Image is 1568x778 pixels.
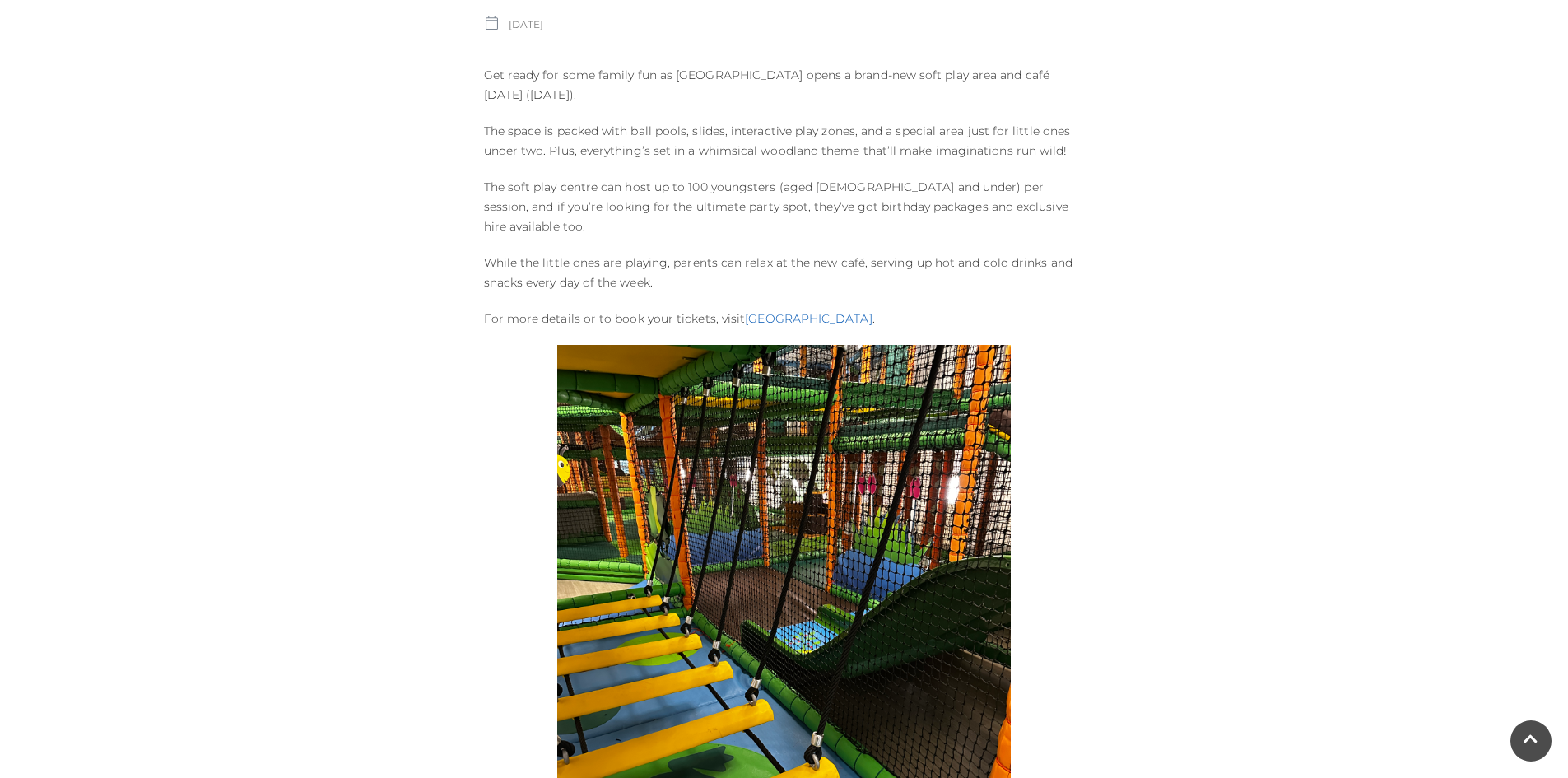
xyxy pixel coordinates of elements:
[484,121,1085,161] p: The space is packed with ball pools, slides, interactive play zones, and a special area just for ...
[484,309,1085,328] p: For more details or to book your tickets, visit .
[484,177,1085,236] p: The soft play centre can host up to 100 youngsters (aged [DEMOGRAPHIC_DATA] and under) per sessio...
[484,253,1085,292] p: While the little ones are playing, parents can relax at the new café, serving up hot and cold dri...
[745,311,872,326] a: [GEOGRAPHIC_DATA]
[484,13,544,30] p: [DATE]
[484,65,1085,105] p: Get ready for some family fun as [GEOGRAPHIC_DATA] opens a brand-new soft play area and café [DAT...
